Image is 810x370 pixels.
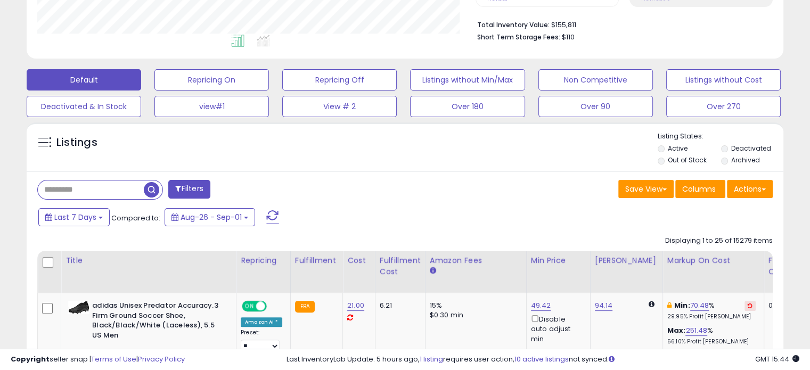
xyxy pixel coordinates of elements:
b: Total Inventory Value: [477,20,550,29]
span: $110 [562,32,575,42]
b: Short Term Storage Fees: [477,32,560,42]
small: Amazon Fees. [430,266,436,276]
a: 70.48 [690,300,709,311]
div: % [667,301,756,320]
div: Amazon AI * [241,317,282,327]
div: Fulfillment [295,255,338,266]
button: Repricing On [154,69,269,91]
label: Active [668,144,688,153]
div: Fulfillable Quantity [768,255,805,277]
div: Last InventoryLab Update: 5 hours ago, requires user action, not synced. [287,355,799,365]
div: 6.21 [380,301,417,310]
button: Filters [168,180,210,199]
img: 31U7TivotIL._SL40_.jpg [68,301,89,314]
a: 1 listing [420,354,443,364]
button: Non Competitive [538,69,653,91]
small: FBA [295,301,315,313]
a: 10 active listings [514,354,569,364]
button: Over 90 [538,96,653,117]
div: Fulfillment Cost [380,255,421,277]
button: Save View [618,180,674,198]
button: Last 7 Days [38,208,110,226]
label: Deactivated [731,144,771,153]
a: 49.42 [531,300,551,311]
p: 29.95% Profit [PERSON_NAME] [667,313,756,320]
label: Archived [731,155,759,165]
span: Last 7 Days [54,212,96,223]
a: 21.00 [347,300,364,311]
button: Columns [675,180,725,198]
div: 0 [768,301,801,310]
button: Default [27,69,141,91]
span: 2025-09-9 15:44 GMT [755,354,799,364]
div: seller snap | | [11,355,185,365]
b: adidas Unisex Predator Accuracy.3 Firm Ground Soccer Shoe, Black/Black/White (Laceless), 5.5 US Men [92,301,222,343]
div: Disable auto adjust min [531,313,582,344]
div: $0.30 min [430,310,518,320]
div: Markup on Cost [667,255,759,266]
button: Over 270 [666,96,781,117]
span: ON [243,302,256,311]
button: view#1 [154,96,269,117]
div: Cost [347,255,371,266]
span: Columns [682,184,716,194]
div: [PERSON_NAME] [595,255,658,266]
div: Repricing [241,255,286,266]
p: Listing States: [658,131,783,142]
a: 251.48 [685,325,707,336]
div: Displaying 1 to 25 of 15279 items [665,236,773,246]
div: 15% [430,301,518,310]
div: Amazon Fees [430,255,522,266]
button: Repricing Off [282,69,397,91]
p: 56.10% Profit [PERSON_NAME] [667,338,756,346]
button: Aug-26 - Sep-01 [165,208,255,226]
div: Title [66,255,232,266]
button: Listings without Min/Max [410,69,525,91]
span: Compared to: [111,213,160,223]
label: Out of Stock [668,155,707,165]
div: % [667,326,756,346]
b: Min: [674,300,690,310]
span: Aug-26 - Sep-01 [181,212,242,223]
span: OFF [265,302,282,311]
div: Preset: [241,329,282,353]
button: View # 2 [282,96,397,117]
button: Listings without Cost [666,69,781,91]
a: Privacy Policy [138,354,185,364]
div: Min Price [531,255,586,266]
th: The percentage added to the cost of goods (COGS) that forms the calculator for Min & Max prices. [662,251,764,293]
b: Max: [667,325,686,335]
button: Actions [727,180,773,198]
a: 94.14 [595,300,613,311]
li: $155,811 [477,18,765,30]
strong: Copyright [11,354,50,364]
h5: Listings [56,135,97,150]
a: Terms of Use [91,354,136,364]
button: Over 180 [410,96,525,117]
button: Deactivated & In Stock [27,96,141,117]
